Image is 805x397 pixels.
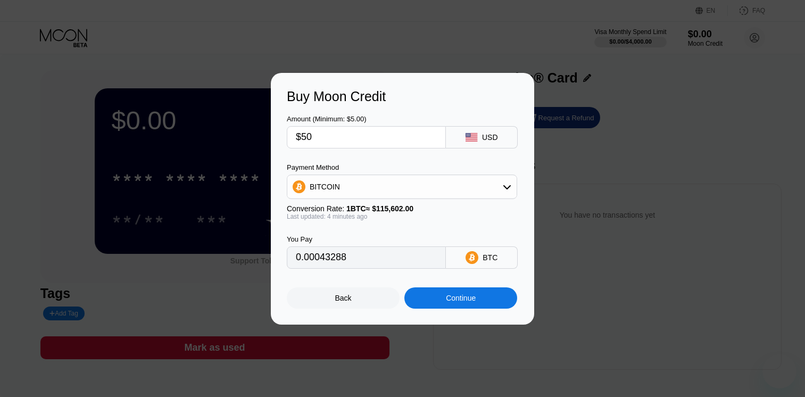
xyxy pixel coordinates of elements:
[287,176,517,197] div: BITCOIN
[482,133,498,142] div: USD
[287,89,518,104] div: Buy Moon Credit
[346,204,413,213] span: 1 BTC ≈ $115,602.00
[287,204,517,213] div: Conversion Rate:
[287,163,517,171] div: Payment Method
[287,213,517,220] div: Last updated: 4 minutes ago
[287,287,400,309] div: Back
[335,294,352,302] div: Back
[404,287,517,309] div: Continue
[483,253,497,262] div: BTC
[762,354,796,388] iframe: Button to launch messaging window
[296,127,437,148] input: $0.00
[287,235,446,243] div: You Pay
[287,115,446,123] div: Amount (Minimum: $5.00)
[446,294,476,302] div: Continue
[310,183,340,191] div: BITCOIN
